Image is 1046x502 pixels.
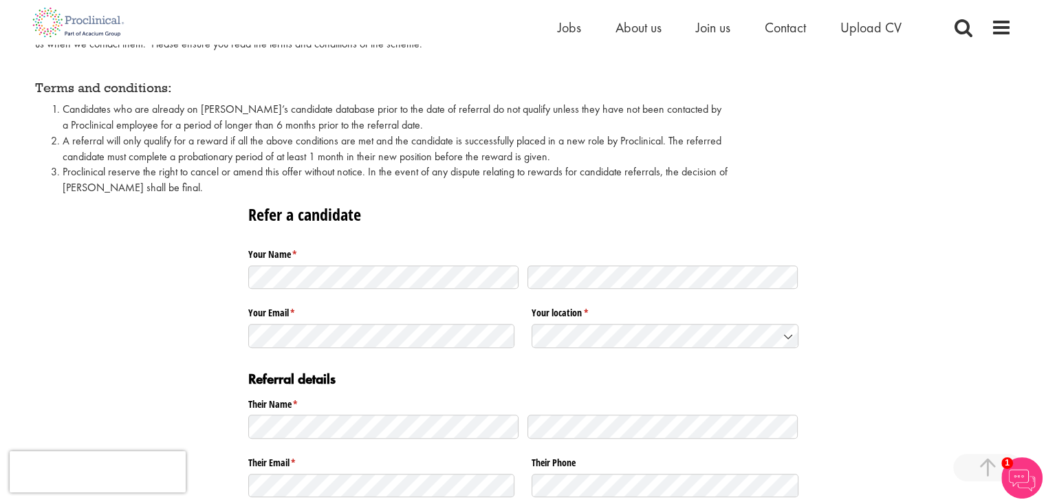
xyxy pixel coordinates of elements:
input: Last [527,265,798,290]
span: Candidates who are already on [PERSON_NAME]’s candidate database prior to the date of referral do... [63,102,721,132]
label: Their Email [248,452,515,470]
a: Jobs [558,19,581,36]
a: About us [615,19,662,36]
label: Their Phone [532,452,798,470]
legend: Your location [532,302,798,320]
input: First [248,415,519,439]
a: Contact [765,19,806,36]
h4: Terms and conditions: [35,81,763,95]
span: 1 [1001,457,1013,469]
iframe: reCAPTCHA [10,451,186,492]
li: Proclinical reserve the right to cancel or amend this offer without notice. In the event of any d... [63,164,763,196]
li: A referral will only qualify for a reward if all the above conditions are met and the candidate i... [63,133,763,165]
a: Upload CV [840,19,902,36]
h1: Refer a candidate [248,203,798,226]
legend: Their Name [248,393,798,411]
h2: Referral details [248,369,798,389]
input: Last [527,415,798,439]
img: Chatbot [1001,457,1043,499]
input: Country [532,324,798,348]
label: Your Email [248,302,515,320]
a: Join us [696,19,730,36]
input: First [248,265,519,290]
legend: Your Name [248,243,798,261]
